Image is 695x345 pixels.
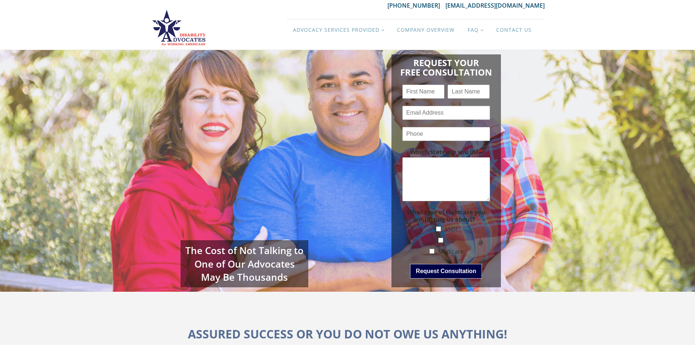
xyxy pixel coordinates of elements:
[402,208,490,224] label: What type of claim are you contacting us about?
[286,19,390,41] a: Advocacy Services Provided
[447,237,455,245] label: SSI
[188,325,507,343] h1: ASSURED SUCCESS OR YOU DO NOT OWE US ANYTHING!
[387,1,445,9] a: [PHONE_NUMBER]
[490,19,538,41] a: Contact Us
[461,19,490,41] a: FAQ
[390,19,461,41] a: Company Overview
[445,1,545,9] a: [EMAIL_ADDRESS][DOMAIN_NAME]
[410,264,482,279] button: Request Consultation
[402,85,444,99] input: First Name
[402,127,490,141] input: Phone
[438,248,464,256] label: Medicare
[445,225,457,233] label: SSDI
[400,54,492,77] h1: Request Your Free Consultation
[448,85,490,99] input: Last Name
[402,148,490,156] label: Which state are you in?
[181,240,308,287] div: The Cost of Not Talking to One of Our Advocates May Be Thousands
[402,106,490,120] input: Email Address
